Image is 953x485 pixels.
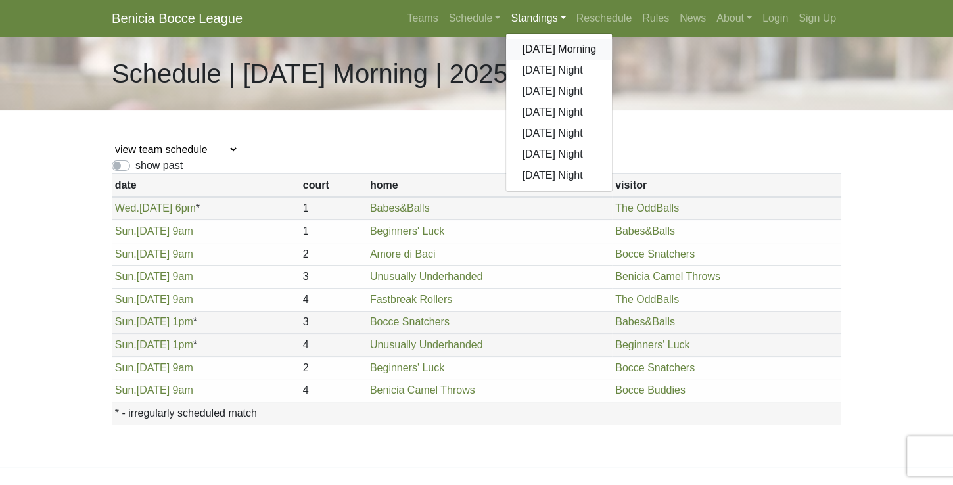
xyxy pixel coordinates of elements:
a: Bocce Snatchers [615,248,695,260]
a: Wed.[DATE] 6pm [115,202,196,214]
a: About [711,5,757,32]
a: Sun.[DATE] 9am [115,384,193,396]
span: Sun. [115,384,137,396]
a: Unusually Underhanded [370,339,483,350]
td: 4 [300,379,367,402]
a: Rules [637,5,674,32]
a: Benicia Camel Throws [615,271,720,282]
a: Sun.[DATE] 9am [115,362,193,373]
span: Sun. [115,271,137,282]
a: Amore di Baci [370,248,436,260]
a: Babes&Balls [615,316,675,327]
th: * - irregularly scheduled match [112,402,841,424]
span: Sun. [115,316,137,327]
label: show past [135,158,183,173]
a: Sun.[DATE] 1pm [115,339,193,350]
td: 2 [300,242,367,266]
a: Fastbreak Rollers [370,294,452,305]
a: [DATE] Night [506,144,612,165]
a: Bocce Buddies [615,384,686,396]
a: [DATE] Night [506,102,612,123]
span: Sun. [115,362,137,373]
a: Bocce Snatchers [370,316,450,327]
a: Babes&Balls [370,202,430,214]
a: [DATE] Night [506,81,612,102]
td: 1 [300,220,367,243]
a: Login [757,5,793,32]
span: Sun. [115,294,137,305]
a: Beginners' Luck [370,225,444,237]
td: 4 [300,334,367,357]
a: Sun.[DATE] 9am [115,248,193,260]
a: Unusually Underhanded [370,271,483,282]
th: date [112,174,300,197]
a: Teams [402,5,443,32]
h1: Schedule | [DATE] Morning | 2025 [112,58,508,89]
a: Benicia Camel Throws [370,384,475,396]
a: Sign Up [793,5,841,32]
div: Standings [505,33,613,192]
th: visitor [612,174,841,197]
span: Sun. [115,248,137,260]
a: [DATE] Night [506,165,612,186]
td: 3 [300,266,367,289]
a: Beginners' Luck [615,339,689,350]
a: Schedule [444,5,506,32]
a: Sun.[DATE] 9am [115,294,193,305]
a: Bocce Snatchers [615,362,695,373]
a: [DATE] Night [506,60,612,81]
span: Sun. [115,225,137,237]
a: Reschedule [571,5,638,32]
a: The OddBalls [615,202,679,214]
td: 1 [300,197,367,220]
a: Sun.[DATE] 9am [115,271,193,282]
a: [DATE] Night [506,123,612,144]
a: News [674,5,711,32]
span: Sun. [115,339,137,350]
a: Benicia Bocce League [112,5,243,32]
a: Sun.[DATE] 1pm [115,316,193,327]
a: Beginners' Luck [370,362,444,373]
td: 3 [300,311,367,334]
a: [DATE] Morning [506,39,612,60]
a: Babes&Balls [615,225,675,237]
a: Sun.[DATE] 9am [115,225,193,237]
span: Wed. [115,202,139,214]
th: court [300,174,367,197]
a: Standings [505,5,570,32]
th: home [367,174,612,197]
a: The OddBalls [615,294,679,305]
td: 2 [300,356,367,379]
td: 4 [300,288,367,311]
